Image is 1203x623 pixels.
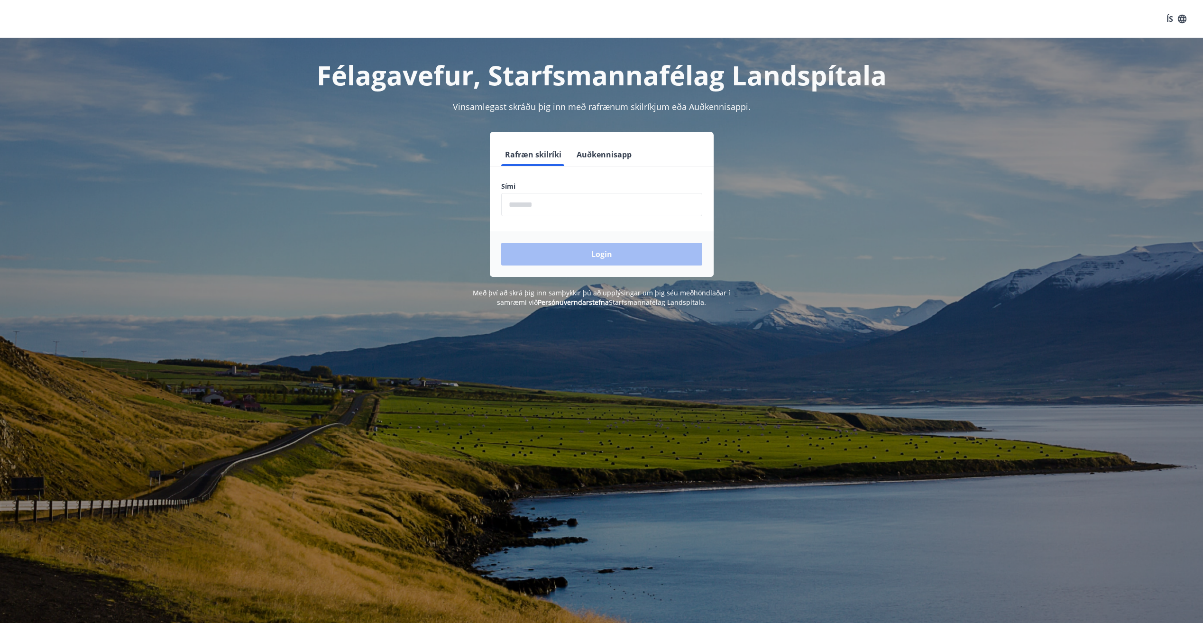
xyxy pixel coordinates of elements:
label: Sími [501,182,702,191]
button: Rafræn skilríki [501,143,565,166]
h1: Félagavefur, Starfsmannafélag Landspítala [272,57,932,93]
span: Vinsamlegast skráðu þig inn með rafrænum skilríkjum eða Auðkennisappi. [453,101,751,112]
button: Auðkennisapp [573,143,635,166]
span: Með því að skrá þig inn samþykkir þú að upplýsingar um þig séu meðhöndlaðar í samræmi við Starfsm... [473,288,730,307]
a: Persónuverndarstefna [538,298,609,307]
button: ÍS [1161,10,1192,27]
